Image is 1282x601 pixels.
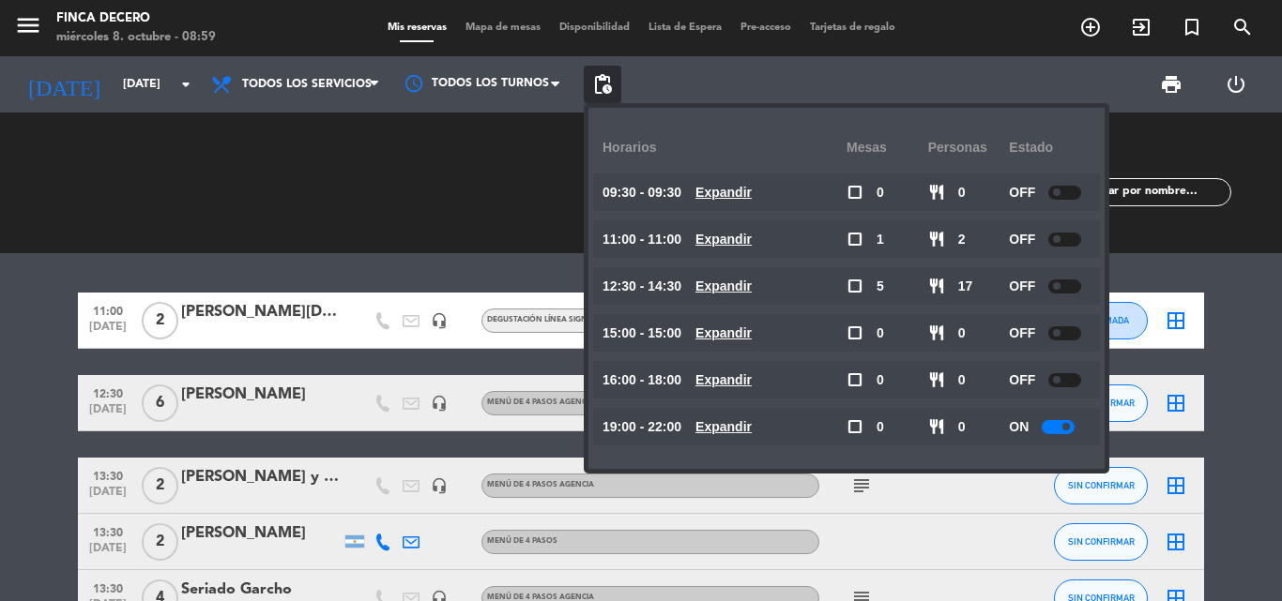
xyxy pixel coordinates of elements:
[1074,315,1129,325] span: CONFIRMADA
[1130,16,1152,38] i: exit_to_app
[695,325,752,340] u: Expandir
[958,369,966,391] span: 0
[639,23,731,33] span: Lista de Espera
[1085,182,1230,203] input: Filtrar por nombre...
[456,23,550,33] span: Mapa de mesas
[431,395,448,412] i: headset_mic
[877,323,884,344] span: 0
[1009,369,1035,391] span: OFF
[14,64,114,105] i: [DATE]
[56,9,216,28] div: Finca Decero
[84,486,131,507] span: [DATE]
[603,369,681,391] span: 16:00 - 18:00
[801,23,905,33] span: Tarjetas de regalo
[603,276,681,297] span: 12:30 - 14:30
[487,398,594,406] span: MENÚ DE 4 PASOS AGENCIA
[847,231,863,248] span: check_box_outline_blank
[928,324,945,341] span: restaurant
[142,467,178,504] span: 2
[877,369,884,391] span: 0
[378,23,456,33] span: Mis reservas
[84,382,131,403] span: 12:30
[1054,467,1148,504] button: SIN CONFIRMAR
[84,321,131,342] span: [DATE]
[603,416,681,438] span: 19:00 - 22:00
[847,278,863,294] span: check_box_outline_blank
[603,182,681,203] span: 09:30 - 09:30
[84,577,131,598] span: 13:30
[84,464,131,486] span: 13:30
[928,231,945,248] span: restaurant
[731,23,801,33] span: Pre-acceso
[877,416,884,438] span: 0
[695,372,752,387] u: Expandir
[175,73,197,96] i: arrow_drop_down
[877,276,884,297] span: 5
[84,403,131,425] span: [DATE]
[847,184,863,201] span: check_box_outline_blank
[84,542,131,563] span: [DATE]
[695,419,752,434] u: Expandir
[181,465,341,489] div: [PERSON_NAME] y [PERSON_NAME] de [PERSON_NAME].
[1009,276,1035,297] span: OFF
[1068,480,1135,490] span: SIN CONFIRMAR
[928,278,945,294] span: restaurant
[1009,229,1035,250] span: OFF
[958,416,966,438] span: 0
[1203,56,1268,113] div: LOG OUT
[1068,536,1135,547] span: SIN CONFIRMAR
[1009,323,1035,344] span: OFF
[487,481,594,488] span: MENÚ DE 4 PASOS AGENCIA
[1231,16,1254,38] i: search
[695,232,752,247] u: Expandir
[958,229,966,250] span: 2
[1079,16,1102,38] i: add_circle_outline
[850,474,873,497] i: subject
[487,537,557,545] span: MENÚ DE 4 PASOS
[1009,122,1091,173] div: Estado
[84,299,131,321] span: 11:00
[1181,16,1203,38] i: turned_in_not
[695,278,752,293] u: Expandir
[1160,73,1183,96] span: print
[431,312,448,329] i: headset_mic
[847,324,863,341] span: check_box_outline_blank
[958,276,973,297] span: 17
[695,185,752,200] u: Expandir
[1009,416,1029,438] span: ON
[142,384,178,422] span: 6
[928,418,945,435] span: restaurant
[84,520,131,542] span: 13:30
[56,28,216,47] div: miércoles 8. octubre - 08:59
[487,593,594,601] span: MENÚ DE 4 PASOS AGENCIA
[603,323,681,344] span: 15:00 - 15:00
[1165,392,1187,414] i: border_all
[591,73,614,96] span: pending_actions
[847,418,863,435] span: check_box_outline_blank
[1225,73,1247,96] i: power_settings_new
[142,523,178,561] span: 2
[877,182,884,203] span: 0
[181,521,341,546] div: [PERSON_NAME]
[603,229,681,250] span: 11:00 - 11:00
[1054,523,1148,561] button: SIN CONFIRMAR
[181,383,341,407] div: [PERSON_NAME]
[181,300,341,324] div: [PERSON_NAME][DATE]
[1165,309,1187,332] i: border_all
[603,122,847,173] div: Horarios
[487,316,649,323] span: DEGUSTACIÓN LÍNEA SIGNATURE AGENCIA
[958,323,966,344] span: 0
[1165,531,1187,553] i: border_all
[242,78,372,91] span: Todos los servicios
[14,11,42,39] i: menu
[928,184,945,201] span: restaurant
[1165,474,1187,497] i: border_all
[550,23,639,33] span: Disponibilidad
[958,182,966,203] span: 0
[1009,182,1035,203] span: OFF
[142,302,178,339] span: 2
[14,11,42,46] button: menu
[847,122,928,173] div: Mesas
[877,229,884,250] span: 1
[847,371,863,388] span: check_box_outline_blank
